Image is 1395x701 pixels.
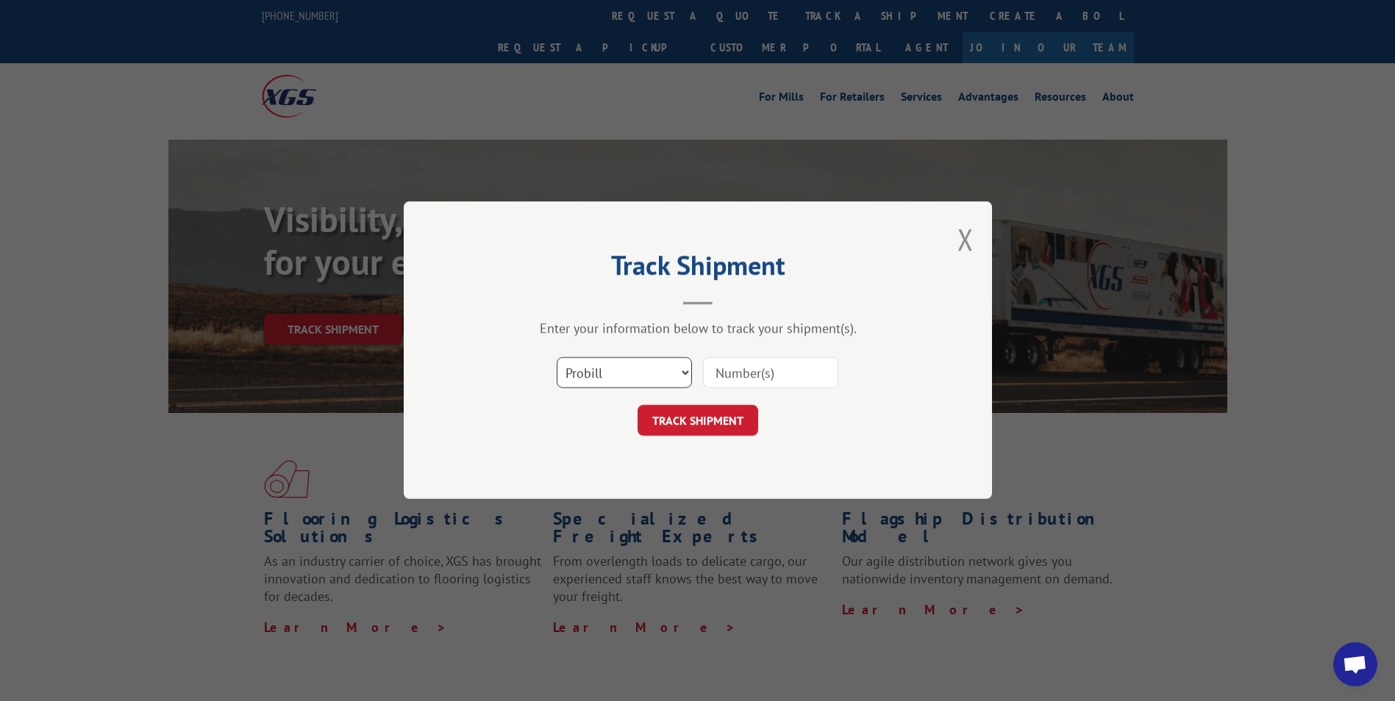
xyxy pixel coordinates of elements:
button: Close modal [957,220,974,259]
button: TRACK SHIPMENT [638,406,758,436]
input: Number(s) [703,358,838,389]
div: Enter your information below to track your shipment(s). [477,320,918,337]
div: Open chat [1333,642,1377,686]
h2: Track Shipment [477,255,918,283]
